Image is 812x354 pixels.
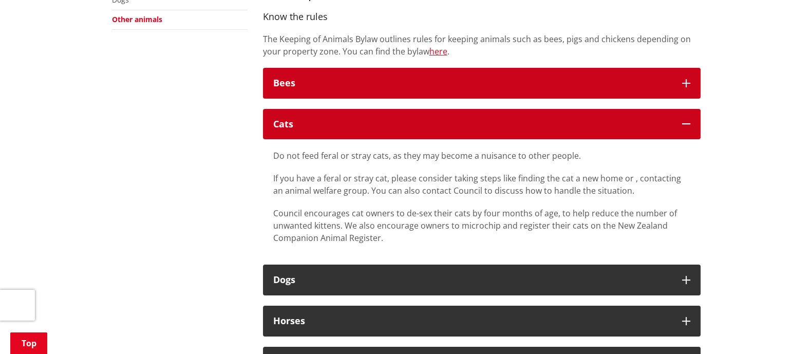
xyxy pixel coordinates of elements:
button: Cats [263,109,701,140]
span: If you have a feral or stray cat, please consider taking steps like finding the cat a new home or... [273,173,681,196]
iframe: Messenger Launcher [765,311,802,348]
a: Top [10,332,47,354]
div: Dogs [273,275,672,285]
div: Bees [273,78,672,88]
button: Horses [263,306,701,337]
a: here [429,46,447,57]
button: Bees [263,68,701,99]
p: The Keeping of Animals Bylaw outlines rules for keeping animals such as bees, pigs and chickens d... [263,33,701,58]
button: Dogs [263,265,701,295]
div: Council encourages cat owners to de-sex their cats by four months of age, to help reduce the numb... [273,207,690,244]
h4: Know the rules [263,11,701,23]
a: Other animals [112,14,162,24]
div: Cats [273,119,672,129]
p: Do not feed feral or stray cats, as they may become a nuisance to other people. [273,150,690,162]
div: Horses [273,316,672,326]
